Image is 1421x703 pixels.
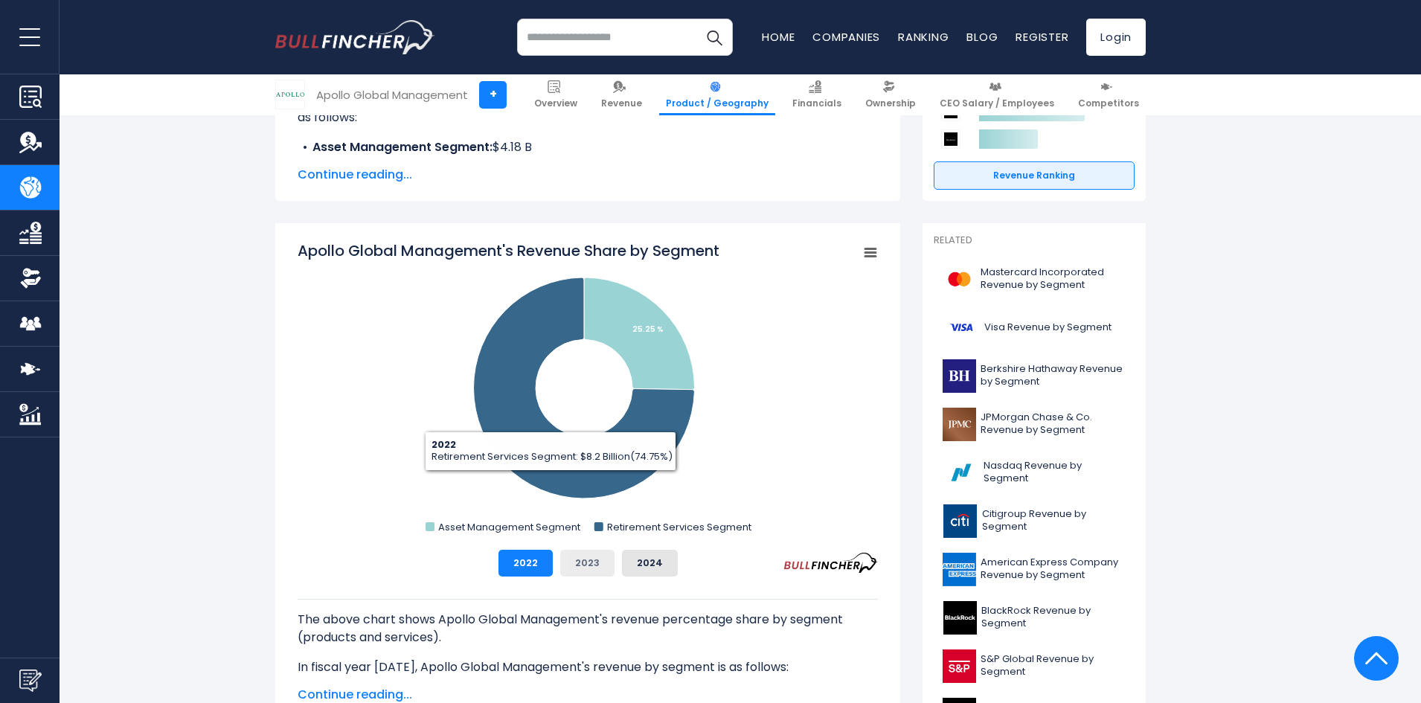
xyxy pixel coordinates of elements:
a: + [479,81,507,109]
text: Retirement Services Segment [607,520,751,534]
a: Register [1016,29,1068,45]
button: 2022 [498,550,553,577]
img: MA logo [943,263,976,296]
a: Revenue [594,74,649,115]
tspan: Apollo Global Management's Revenue Share by Segment [298,240,719,261]
span: Visa Revenue by Segment [984,321,1112,334]
li: $4.18 B [298,138,878,156]
a: Financials [786,74,848,115]
img: BLK logo [943,601,977,635]
img: SPGI logo [943,649,976,683]
button: 2023 [560,550,615,577]
img: Ownership [19,267,42,289]
text: Asset Management Segment [438,520,580,534]
img: AXP logo [943,553,976,586]
p: In fiscal year [DATE], Apollo Global Management's revenue by segment is as follows: [298,658,878,676]
img: bullfincher logo [275,20,435,54]
img: JPM logo [943,408,976,441]
a: Companies [812,29,880,45]
p: The above chart shows Apollo Global Management's revenue percentage share by segment (products an... [298,611,878,646]
a: Go to homepage [275,20,435,54]
span: JPMorgan Chase & Co. Revenue by Segment [981,411,1126,437]
a: Nasdaq Revenue by Segment [934,452,1135,493]
div: Apollo Global Management [316,86,468,103]
tspan: 25.25 % [632,324,664,335]
span: Continue reading... [298,166,878,184]
img: BRK-B logo [943,359,976,393]
a: Visa Revenue by Segment [934,307,1135,348]
a: Competitors [1071,74,1146,115]
tspan: 74.75 % [507,447,539,458]
a: Home [762,29,795,45]
span: Product / Geography [666,97,769,109]
span: Revenue [601,97,642,109]
a: Overview [527,74,584,115]
a: Berkshire Hathaway Revenue by Segment [934,356,1135,397]
a: CEO Salary / Employees [933,74,1061,115]
span: S&P Global Revenue by Segment [981,653,1126,678]
p: Related [934,234,1135,247]
svg: Apollo Global Management's Revenue Share by Segment [298,240,878,538]
span: Berkshire Hathaway Revenue by Segment [981,363,1126,388]
span: Mastercard Incorporated Revenue by Segment [981,266,1126,292]
img: APO logo [276,80,304,109]
a: Ranking [898,29,949,45]
span: Overview [534,97,577,109]
span: Financials [792,97,841,109]
a: American Express Company Revenue by Segment [934,549,1135,590]
span: Citigroup Revenue by Segment [982,508,1126,533]
span: Competitors [1078,97,1139,109]
button: 2024 [622,550,678,577]
a: Mastercard Incorporated Revenue by Segment [934,259,1135,300]
a: Blog [966,29,998,45]
a: JPMorgan Chase & Co. Revenue by Segment [934,404,1135,445]
span: Ownership [865,97,916,109]
span: Nasdaq Revenue by Segment [984,460,1126,485]
img: Blackstone competitors logo [941,129,960,149]
a: S&P Global Revenue by Segment [934,646,1135,687]
a: Login [1086,19,1146,56]
img: V logo [943,311,980,344]
button: Search [696,19,733,56]
a: Citigroup Revenue by Segment [934,501,1135,542]
a: Product / Geography [659,74,775,115]
span: CEO Salary / Employees [940,97,1054,109]
a: BlackRock Revenue by Segment [934,597,1135,638]
a: Revenue Ranking [934,161,1135,190]
img: NDAQ logo [943,456,979,489]
img: C logo [943,504,978,538]
span: BlackRock Revenue by Segment [981,605,1126,630]
b: Asset Management Segment: [312,138,493,155]
span: American Express Company Revenue by Segment [981,556,1126,582]
a: Ownership [859,74,923,115]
